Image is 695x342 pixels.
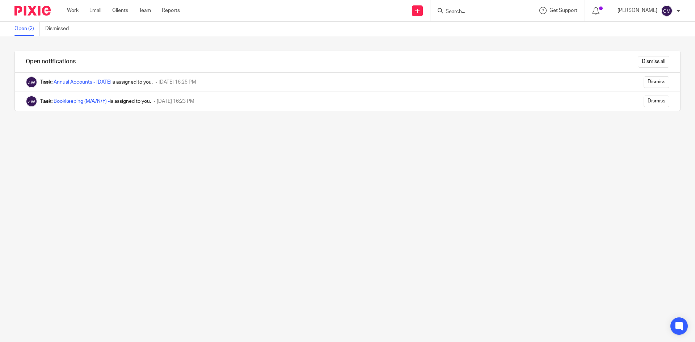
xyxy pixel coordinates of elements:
span: [DATE] 16:25 PM [159,80,196,85]
img: Zoe Waldock [26,76,37,88]
span: [DATE] 16:23 PM [157,99,194,104]
a: Clients [112,7,128,14]
a: Team [139,7,151,14]
div: is assigned to you. [40,98,151,105]
input: Dismiss all [638,56,669,68]
a: Bookkeeping (M/A/N/F) - [54,99,110,104]
a: Email [89,7,101,14]
a: Reports [162,7,180,14]
h1: Open notifications [26,58,76,66]
a: Open (2) [14,22,40,36]
span: Get Support [549,8,577,13]
img: Zoe Waldock [26,96,37,107]
img: svg%3E [661,5,673,17]
input: Dismiss [644,76,669,88]
a: Annual Accounts - [DATE] [54,80,111,85]
b: Task: [40,80,52,85]
b: Task: [40,99,52,104]
img: Pixie [14,6,51,16]
a: Dismissed [45,22,74,36]
input: Search [445,9,510,15]
input: Dismiss [644,96,669,107]
div: is assigned to you. [40,79,153,86]
p: [PERSON_NAME] [618,7,657,14]
a: Work [67,7,79,14]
